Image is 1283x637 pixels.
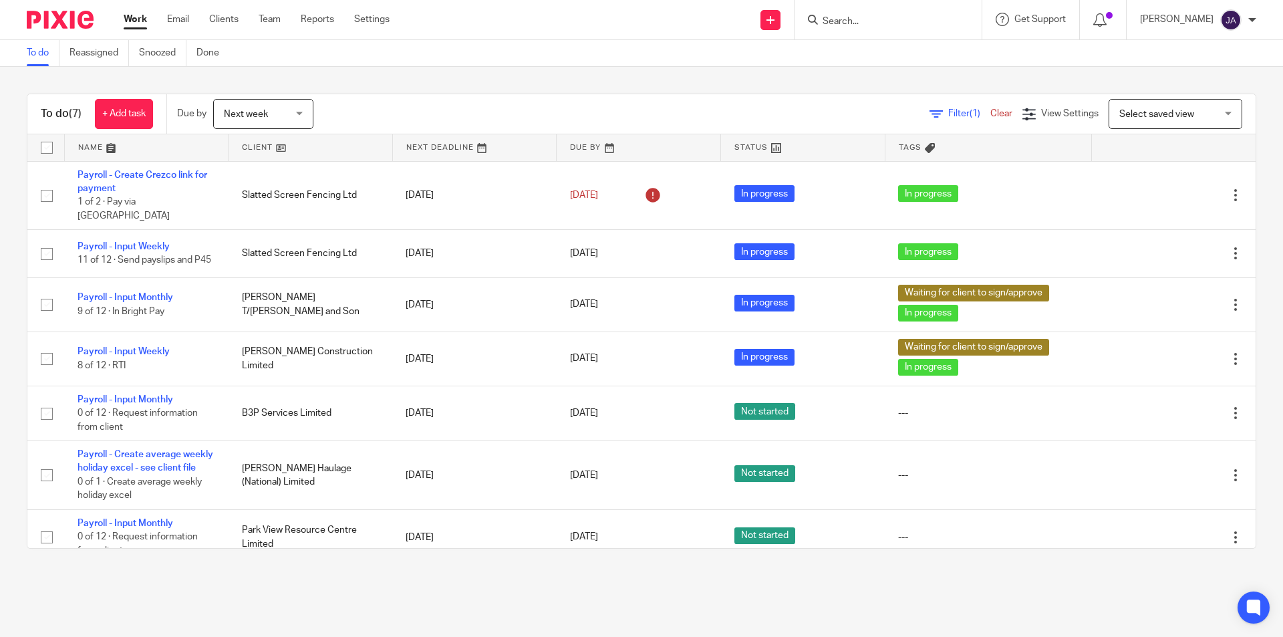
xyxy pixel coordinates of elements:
[229,509,393,564] td: Park View Resource Centre Limited
[196,40,229,66] a: Done
[970,109,980,118] span: (1)
[78,170,207,193] a: Payroll - Create Crezco link for payment
[259,13,281,26] a: Team
[570,190,598,200] span: [DATE]
[78,533,198,556] span: 0 of 12 · Request information from client
[821,16,942,28] input: Search
[734,349,795,366] span: In progress
[734,527,795,544] span: Not started
[734,185,795,202] span: In progress
[229,277,393,332] td: [PERSON_NAME] T/[PERSON_NAME] and Son
[78,347,170,356] a: Payroll - Input Weekly
[1041,109,1099,118] span: View Settings
[27,11,94,29] img: Pixie
[95,99,153,129] a: + Add task
[78,307,164,316] span: 9 of 12 · In Bright Pay
[898,339,1049,356] span: Waiting for client to sign/approve
[354,13,390,26] a: Settings
[898,531,1078,544] div: ---
[392,230,557,277] td: [DATE]
[899,144,921,151] span: Tags
[301,13,334,26] a: Reports
[898,285,1049,301] span: Waiting for client to sign/approve
[898,359,958,376] span: In progress
[69,40,129,66] a: Reassigned
[78,477,202,501] span: 0 of 1 · Create average weekly holiday excel
[78,395,173,404] a: Payroll - Input Monthly
[570,354,598,364] span: [DATE]
[124,13,147,26] a: Work
[898,469,1078,482] div: ---
[167,13,189,26] a: Email
[78,408,198,432] span: 0 of 12 · Request information from client
[1140,13,1214,26] p: [PERSON_NAME]
[229,386,393,440] td: B3P Services Limited
[990,109,1012,118] a: Clear
[570,249,598,258] span: [DATE]
[78,450,213,473] a: Payroll - Create average weekly holiday excel - see client file
[570,300,598,309] span: [DATE]
[734,243,795,260] span: In progress
[734,295,795,311] span: In progress
[78,361,126,370] span: 8 of 12 · RTI
[570,408,598,418] span: [DATE]
[898,305,958,322] span: In progress
[209,13,239,26] a: Clients
[78,256,211,265] span: 11 of 12 · Send payslips and P45
[229,230,393,277] td: Slatted Screen Fencing Ltd
[392,161,557,230] td: [DATE]
[229,441,393,510] td: [PERSON_NAME] Haulage (National) Limited
[78,197,170,221] span: 1 of 2 · Pay via [GEOGRAPHIC_DATA]
[948,109,990,118] span: Filter
[69,108,82,119] span: (7)
[224,110,268,119] span: Next week
[1119,110,1194,119] span: Select saved view
[898,185,958,202] span: In progress
[898,243,958,260] span: In progress
[78,242,170,251] a: Payroll - Input Weekly
[570,471,598,480] span: [DATE]
[139,40,186,66] a: Snoozed
[392,332,557,386] td: [DATE]
[27,40,59,66] a: To do
[1220,9,1242,31] img: svg%3E
[392,509,557,564] td: [DATE]
[570,533,598,542] span: [DATE]
[229,161,393,230] td: Slatted Screen Fencing Ltd
[392,277,557,332] td: [DATE]
[734,403,795,420] span: Not started
[229,332,393,386] td: [PERSON_NAME] Construction Limited
[177,107,206,120] p: Due by
[78,293,173,302] a: Payroll - Input Monthly
[78,519,173,528] a: Payroll - Input Monthly
[1014,15,1066,24] span: Get Support
[392,386,557,440] td: [DATE]
[392,441,557,510] td: [DATE]
[898,406,1078,420] div: ---
[41,107,82,121] h1: To do
[734,465,795,482] span: Not started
